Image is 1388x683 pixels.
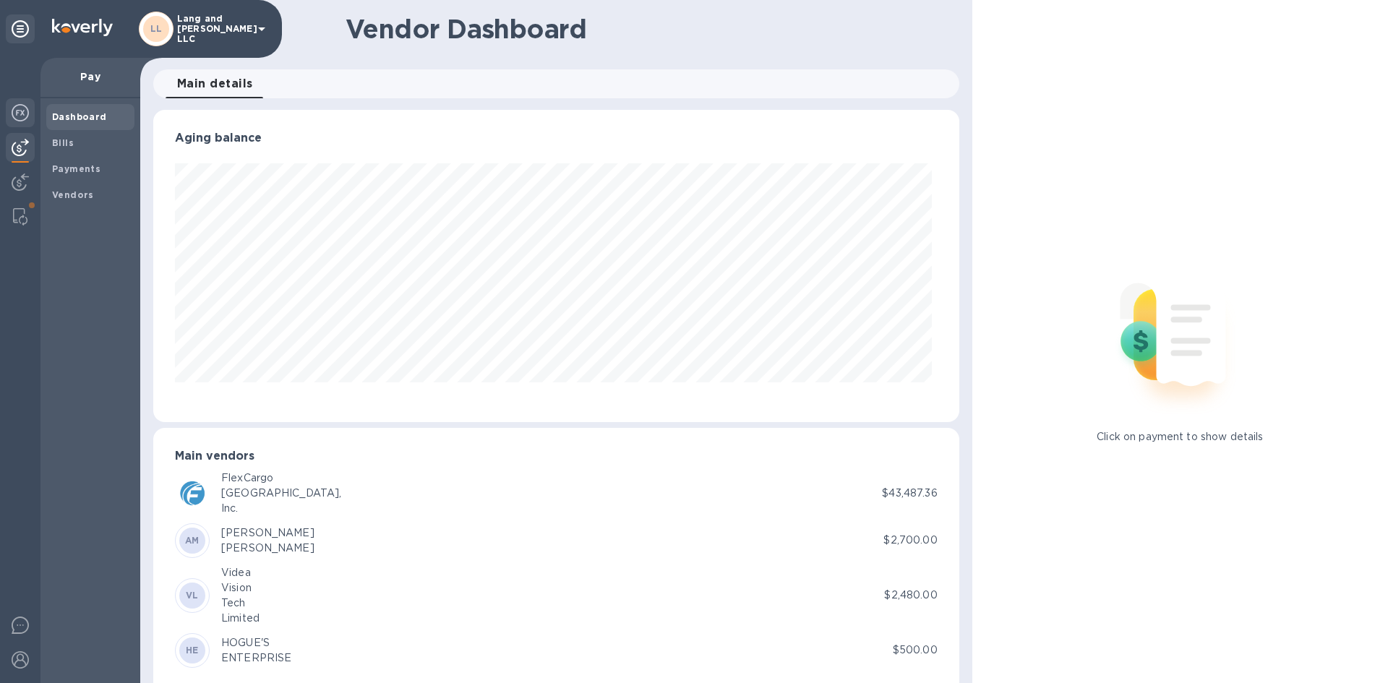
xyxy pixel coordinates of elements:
[884,588,937,603] p: $2,480.00
[221,471,341,486] div: FlexCargo
[1097,429,1263,444] p: Click on payment to show details
[186,645,199,656] b: HE
[52,189,94,200] b: Vendors
[221,541,314,556] div: [PERSON_NAME]
[221,565,260,580] div: Videa
[883,533,937,548] p: $2,700.00
[882,486,937,501] p: $43,487.36
[221,580,260,596] div: Vision
[52,137,74,148] b: Bills
[150,23,163,34] b: LL
[52,19,113,36] img: Logo
[12,104,29,121] img: Foreign exchange
[221,501,341,516] div: Inc.
[221,596,260,611] div: Tech
[221,611,260,626] div: Limited
[221,635,291,650] div: HOGUE'S
[175,450,938,463] h3: Main vendors
[346,14,949,44] h1: Vendor Dashboard
[186,590,199,601] b: VL
[893,643,938,658] p: $500.00
[177,14,249,44] p: Lang and [PERSON_NAME] LLC
[175,132,938,145] h3: Aging balance
[221,650,291,666] div: ENTERPRISE
[52,111,107,122] b: Dashboard
[52,163,100,174] b: Payments
[185,535,200,546] b: AM
[221,486,341,501] div: [GEOGRAPHIC_DATA],
[52,69,129,84] p: Pay
[221,525,314,541] div: [PERSON_NAME]
[177,74,253,94] span: Main details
